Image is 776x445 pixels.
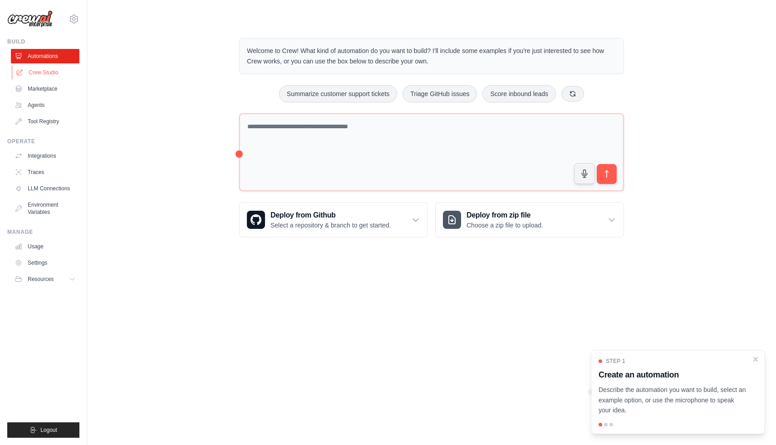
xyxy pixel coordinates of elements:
[11,165,79,179] a: Traces
[11,114,79,129] a: Tool Registry
[482,85,556,102] button: Score inbound leads
[752,356,759,363] button: Close walkthrough
[11,98,79,112] a: Agents
[7,228,79,236] div: Manage
[270,221,391,230] p: Select a repository & branch to get started.
[606,358,625,365] span: Step 1
[467,210,543,221] h3: Deploy from zip file
[7,422,79,438] button: Logout
[247,46,616,67] p: Welcome to Crew! What kind of automation do you want to build? I'll include some examples if you'...
[599,368,747,381] h3: Create an automation
[40,426,57,434] span: Logout
[279,85,397,102] button: Summarize customer support tickets
[11,198,79,219] a: Environment Variables
[11,272,79,286] button: Resources
[403,85,477,102] button: Triage GitHub issues
[11,49,79,63] a: Automations
[7,10,53,28] img: Logo
[11,256,79,270] a: Settings
[11,149,79,163] a: Integrations
[28,276,54,283] span: Resources
[12,65,80,80] a: Crew Studio
[467,221,543,230] p: Choose a zip file to upload.
[270,210,391,221] h3: Deploy from Github
[11,239,79,254] a: Usage
[11,181,79,196] a: LLM Connections
[7,138,79,145] div: Operate
[731,401,776,445] iframe: Chat Widget
[7,38,79,45] div: Build
[599,385,747,416] p: Describe the automation you want to build, select an example option, or use the microphone to spe...
[11,82,79,96] a: Marketplace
